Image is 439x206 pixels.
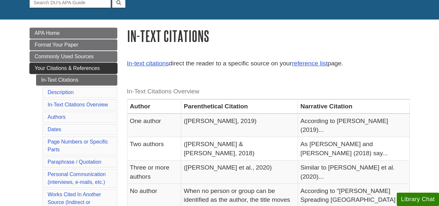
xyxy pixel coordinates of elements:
p: direct the reader to a specific source on your page. [127,59,410,68]
a: APA Home [30,28,117,39]
td: ([PERSON_NAME], 2019) [181,114,298,137]
td: ([PERSON_NAME] et al., 2020) [181,160,298,184]
a: Personal Communication(interviews, e-mails, etc.) [48,172,106,185]
td: Similar to [PERSON_NAME] et al. (2020)... [298,160,409,184]
a: In-text citations [127,60,169,67]
span: Your Citations & References [35,65,100,71]
a: Page Numbers or Specific Parts [48,139,108,152]
a: reference list [292,60,328,67]
a: Dates [48,127,61,132]
th: Narrative Citation [298,99,409,114]
a: Format Your Paper [30,39,117,50]
button: Library Chat [397,193,439,206]
caption: In-Text Citations Overview [127,84,410,99]
a: Description [48,89,74,95]
th: Author [127,99,181,114]
span: Format Your Paper [35,42,78,48]
td: One author [127,114,181,137]
span: Commonly Used Sources [35,54,94,59]
td: ([PERSON_NAME] & [PERSON_NAME], 2018) [181,137,298,160]
a: In-Text Citations Overview [48,102,108,107]
td: According to [PERSON_NAME] (2019)... [298,114,409,137]
td: Three or more authors [127,160,181,184]
a: Paraphrase / Quotation [48,159,101,165]
a: Authors [48,114,66,120]
a: In-Text Citations [36,75,117,86]
span: APA Home [35,30,60,36]
h1: In-Text Citations [127,28,410,44]
a: Commonly Used Sources [30,51,117,62]
td: As [PERSON_NAME] and [PERSON_NAME] (2018) say... [298,137,409,160]
td: Two authors [127,137,181,160]
th: Parenthetical Citation [181,99,298,114]
a: Your Citations & References [30,63,117,74]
